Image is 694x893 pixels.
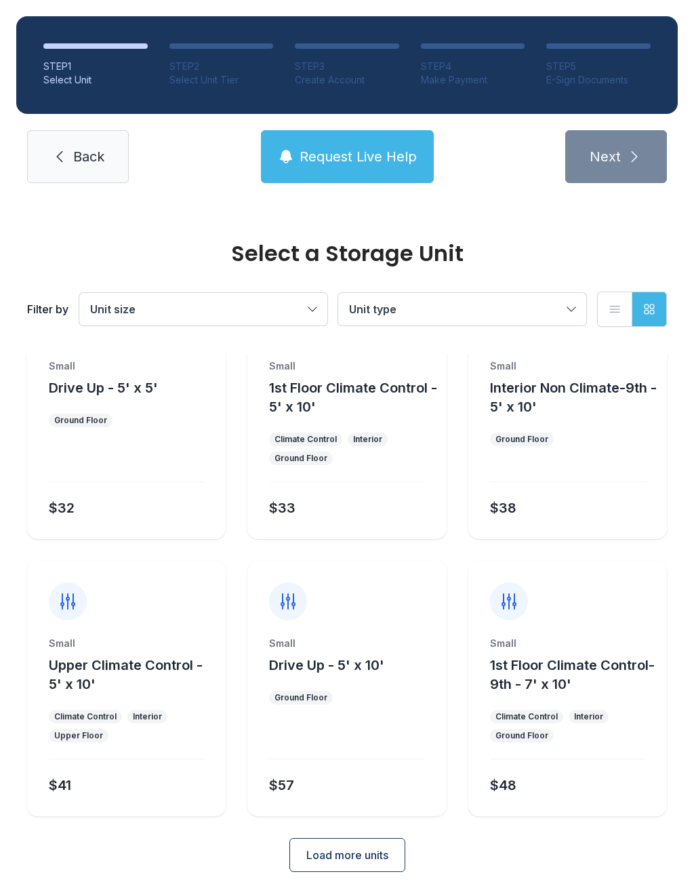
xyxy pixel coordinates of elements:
[269,498,295,517] div: $33
[90,302,136,316] span: Unit size
[490,380,657,415] span: Interior Non Climate-9th - 5' x 10'
[269,380,437,415] span: 1st Floor Climate Control - 5' x 10'
[269,359,424,373] div: Small
[421,60,525,73] div: STEP 4
[133,711,162,722] div: Interior
[73,147,104,166] span: Back
[169,60,274,73] div: STEP 2
[574,711,603,722] div: Interior
[495,730,548,741] div: Ground Floor
[269,657,384,673] span: Drive Up - 5' x 10'
[349,302,396,316] span: Unit type
[54,415,107,426] div: Ground Floor
[54,711,117,722] div: Climate Control
[490,637,645,650] div: Small
[54,730,103,741] div: Upper Floor
[269,776,294,795] div: $57
[490,498,516,517] div: $38
[295,60,399,73] div: STEP 3
[274,434,337,445] div: Climate Control
[495,434,548,445] div: Ground Floor
[269,378,441,416] button: 1st Floor Climate Control - 5' x 10'
[169,73,274,87] div: Select Unit Tier
[27,301,68,317] div: Filter by
[295,73,399,87] div: Create Account
[269,656,384,675] button: Drive Up - 5' x 10'
[27,243,667,264] div: Select a Storage Unit
[49,776,71,795] div: $41
[300,147,417,166] span: Request Live Help
[49,380,158,396] span: Drive Up - 5' x 5'
[306,847,388,863] span: Load more units
[490,359,645,373] div: Small
[274,453,327,464] div: Ground Floor
[43,73,148,87] div: Select Unit
[269,637,424,650] div: Small
[49,498,75,517] div: $32
[49,637,204,650] div: Small
[546,73,651,87] div: E-Sign Documents
[49,657,203,692] span: Upper Climate Control - 5' x 10'
[49,359,204,373] div: Small
[43,60,148,73] div: STEP 1
[338,293,586,325] button: Unit type
[353,434,382,445] div: Interior
[495,711,558,722] div: Climate Control
[274,692,327,703] div: Ground Floor
[490,657,655,692] span: 1st Floor Climate Control-9th - 7' x 10'
[421,73,525,87] div: Make Payment
[49,656,220,694] button: Upper Climate Control - 5' x 10'
[590,147,621,166] span: Next
[546,60,651,73] div: STEP 5
[490,378,661,416] button: Interior Non Climate-9th - 5' x 10'
[49,378,158,397] button: Drive Up - 5' x 5'
[79,293,327,325] button: Unit size
[490,656,661,694] button: 1st Floor Climate Control-9th - 7' x 10'
[490,776,516,795] div: $48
